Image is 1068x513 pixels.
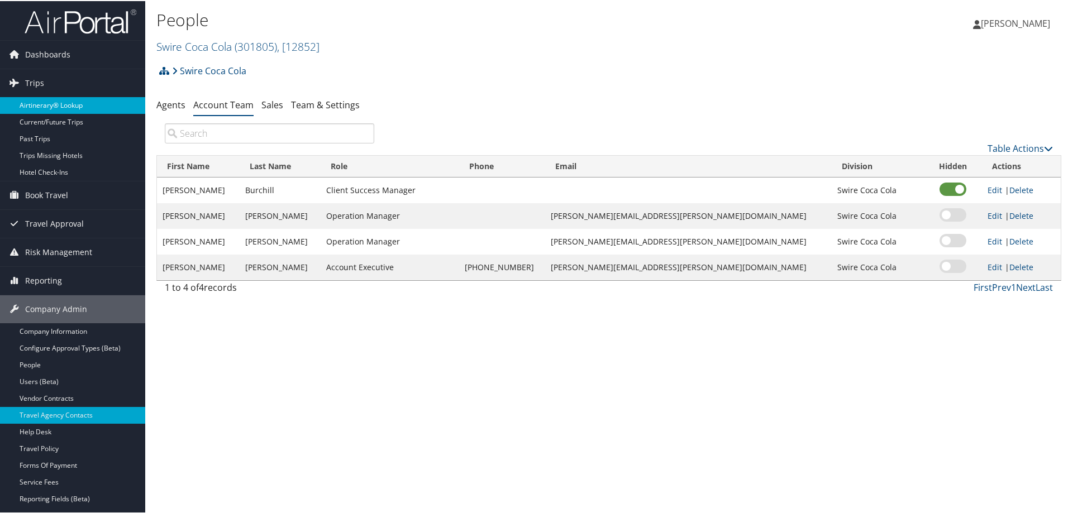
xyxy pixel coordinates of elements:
[1009,184,1033,194] a: Delete
[982,228,1061,253] td: |
[157,155,240,176] th: First Name: activate to sort column ascending
[545,253,832,279] td: [PERSON_NAME][EMAIL_ADDRESS][PERSON_NAME][DOMAIN_NAME]
[832,155,924,176] th: Division: activate to sort column ascending
[545,155,832,176] th: Email: activate to sort column ascending
[321,176,459,202] td: Client Success Manager
[25,266,62,294] span: Reporting
[1009,235,1033,246] a: Delete
[988,141,1053,154] a: Table Actions
[988,184,1002,194] a: Edit
[992,280,1011,293] a: Prev
[459,253,546,279] td: [PHONE_NUMBER]
[321,202,459,228] td: Operation Manager
[321,228,459,253] td: Operation Manager
[235,38,277,53] span: ( 301805 )
[1036,280,1053,293] a: Last
[261,98,283,110] a: Sales
[1011,280,1016,293] a: 1
[240,228,321,253] td: [PERSON_NAME]
[156,38,320,53] a: Swire Coca Cola
[459,155,546,176] th: Phone
[25,237,92,265] span: Risk Management
[165,280,374,299] div: 1 to 4 of records
[165,122,374,142] input: Search
[982,253,1061,279] td: |
[988,261,1002,271] a: Edit
[291,98,360,110] a: Team & Settings
[156,7,760,31] h1: People
[25,68,44,96] span: Trips
[199,280,204,293] span: 4
[25,209,84,237] span: Travel Approval
[832,202,924,228] td: Swire Coca Cola
[981,16,1050,28] span: [PERSON_NAME]
[240,202,321,228] td: [PERSON_NAME]
[988,209,1002,220] a: Edit
[1016,280,1036,293] a: Next
[982,202,1061,228] td: |
[157,253,240,279] td: [PERSON_NAME]
[157,228,240,253] td: [PERSON_NAME]
[172,59,246,81] a: Swire Coca Cola
[25,40,70,68] span: Dashboards
[157,176,240,202] td: [PERSON_NAME]
[982,176,1061,202] td: |
[240,176,321,202] td: Burchill
[157,202,240,228] td: [PERSON_NAME]
[25,7,136,33] img: airportal-logo.png
[240,253,321,279] td: [PERSON_NAME]
[982,155,1061,176] th: Actions
[156,98,185,110] a: Agents
[1009,209,1033,220] a: Delete
[321,155,459,176] th: Role: activate to sort column ascending
[974,280,992,293] a: First
[832,176,924,202] td: Swire Coca Cola
[240,155,321,176] th: Last Name: activate to sort column ascending
[25,180,68,208] span: Book Travel
[321,253,459,279] td: Account Executive
[193,98,254,110] a: Account Team
[1009,261,1033,271] a: Delete
[973,6,1061,39] a: [PERSON_NAME]
[988,235,1002,246] a: Edit
[924,155,982,176] th: Hidden: activate to sort column ascending
[545,202,832,228] td: [PERSON_NAME][EMAIL_ADDRESS][PERSON_NAME][DOMAIN_NAME]
[277,38,320,53] span: , [ 12852 ]
[832,228,924,253] td: Swire Coca Cola
[545,228,832,253] td: [PERSON_NAME][EMAIL_ADDRESS][PERSON_NAME][DOMAIN_NAME]
[832,253,924,279] td: Swire Coca Cola
[25,294,87,322] span: Company Admin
